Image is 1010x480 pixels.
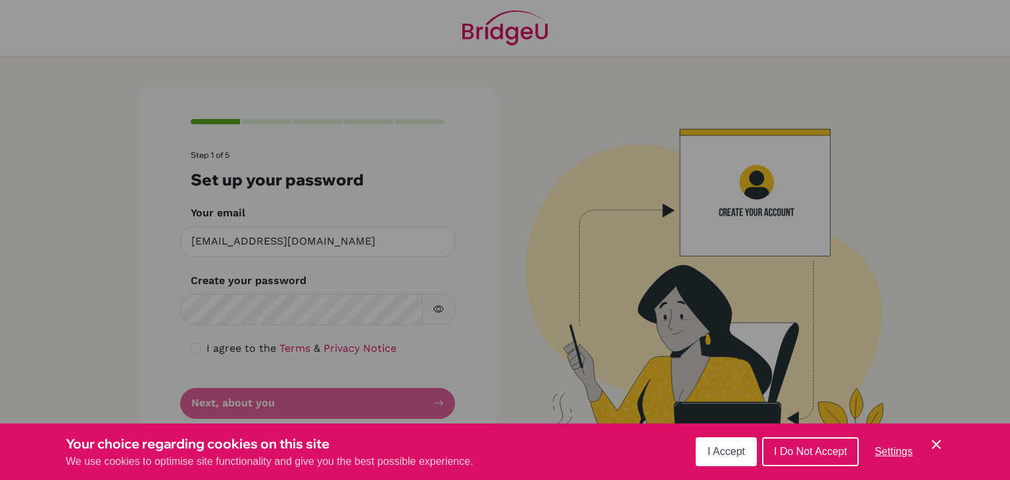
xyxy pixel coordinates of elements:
button: Save and close [928,437,944,452]
button: I Do Not Accept [762,437,859,466]
h3: Your choice regarding cookies on this site [66,434,473,454]
span: Settings [875,446,913,457]
span: I Do Not Accept [774,446,847,457]
button: Settings [864,439,923,465]
span: I Accept [708,446,745,457]
button: I Accept [696,437,757,466]
p: We use cookies to optimise site functionality and give you the best possible experience. [66,454,473,469]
